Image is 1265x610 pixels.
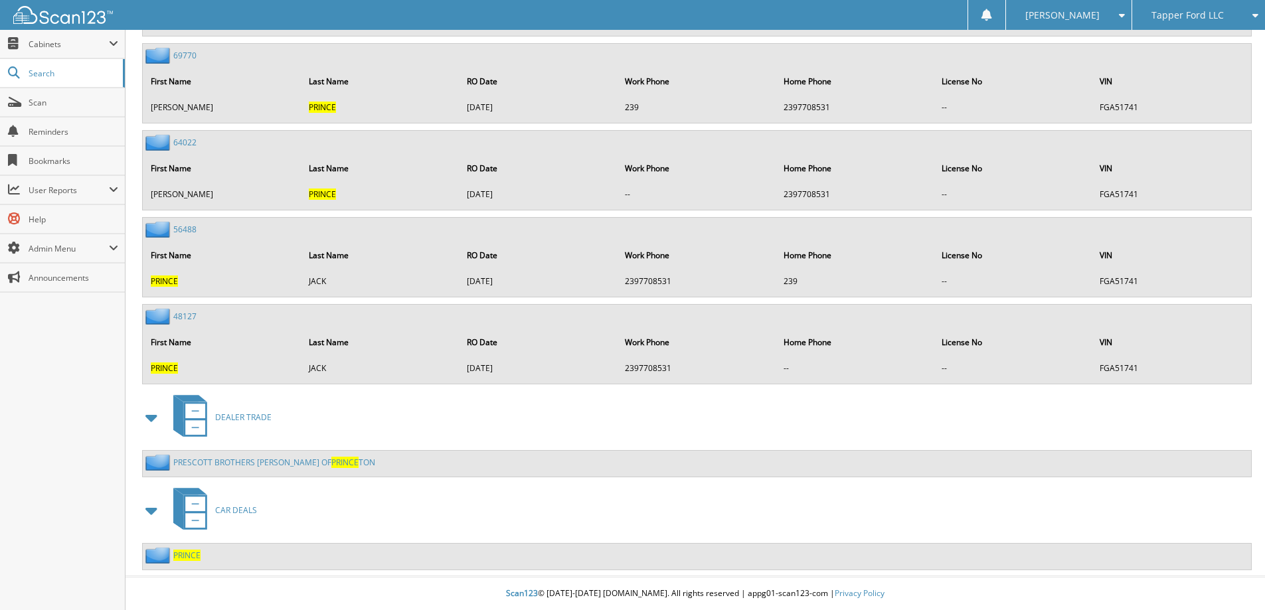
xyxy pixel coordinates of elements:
td: 2397708531 [618,270,775,292]
td: 2397708531 [777,183,934,205]
th: RO Date [460,68,617,95]
th: Last Name [302,155,459,182]
span: Help [29,214,118,225]
th: Work Phone [618,329,775,356]
th: VIN [1093,68,1250,95]
th: First Name [144,329,301,356]
span: Announcements [29,272,118,283]
img: folder2.png [145,134,173,151]
th: Home Phone [777,155,934,182]
span: PRINCE [151,362,178,374]
a: CAR DEALS [165,484,257,536]
th: RO Date [460,242,617,269]
th: VIN [1093,155,1250,182]
span: Bookmarks [29,155,118,167]
th: VIN [1093,329,1250,356]
td: 239 [618,96,775,118]
th: Home Phone [777,329,934,356]
span: Scan [29,97,118,108]
span: Search [29,68,116,79]
th: Work Phone [618,68,775,95]
span: PRINCE [309,189,336,200]
th: Home Phone [777,68,934,95]
td: [DATE] [460,183,617,205]
span: PRINCE [331,457,359,468]
th: RO Date [460,155,617,182]
th: Home Phone [777,242,934,269]
span: PRINCE [151,275,178,287]
span: Scan123 [506,587,538,599]
img: folder2.png [145,221,173,238]
div: © [DATE]-[DATE] [DOMAIN_NAME]. All rights reserved | appg01-scan123-com | [126,577,1265,610]
span: DEALER TRADE [215,412,272,423]
span: Cabinets [29,38,109,50]
span: Tapper Ford LLC [1151,11,1224,19]
a: 69770 [173,50,197,61]
td: [PERSON_NAME] [144,96,301,118]
a: 64022 [173,137,197,148]
td: 2397708531 [777,96,934,118]
th: License No [935,329,1092,356]
td: [DATE] [460,96,617,118]
td: -- [777,357,934,379]
span: [PERSON_NAME] [1025,11,1100,19]
td: [PERSON_NAME] [144,183,301,205]
th: VIN [1093,242,1250,269]
td: JACK [302,357,459,379]
img: folder2.png [145,308,173,325]
span: Admin Menu [29,243,109,254]
td: [DATE] [460,357,617,379]
span: CAR DEALS [215,504,257,516]
td: -- [618,183,775,205]
span: User Reports [29,185,109,196]
th: RO Date [460,329,617,356]
td: -- [935,357,1092,379]
th: License No [935,242,1092,269]
th: First Name [144,155,301,182]
td: FGA51741 [1093,270,1250,292]
span: PRINCE [309,102,336,113]
img: scan123-logo-white.svg [13,6,113,24]
a: Privacy Policy [835,587,885,599]
a: PRESCOTT BROTHERS [PERSON_NAME] OFPRINCETON [173,457,375,468]
a: 48127 [173,311,197,322]
img: folder2.png [145,547,173,564]
td: 2397708531 [618,357,775,379]
td: -- [935,96,1092,118]
td: FGA51741 [1093,183,1250,205]
th: First Name [144,242,301,269]
td: [DATE] [460,270,617,292]
td: FGA51741 [1093,96,1250,118]
th: Last Name [302,242,459,269]
a: DEALER TRADE [165,391,272,443]
th: Work Phone [618,155,775,182]
th: Last Name [302,68,459,95]
th: First Name [144,68,301,95]
td: 239 [777,270,934,292]
td: -- [935,270,1092,292]
img: folder2.png [145,454,173,471]
td: FGA51741 [1093,357,1250,379]
th: Work Phone [618,242,775,269]
a: 56488 [173,224,197,235]
img: folder2.png [145,47,173,64]
span: Reminders [29,126,118,137]
td: JACK [302,270,459,292]
td: -- [935,183,1092,205]
th: License No [935,68,1092,95]
th: License No [935,155,1092,182]
th: Last Name [302,329,459,356]
a: PRINCE [173,550,201,561]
